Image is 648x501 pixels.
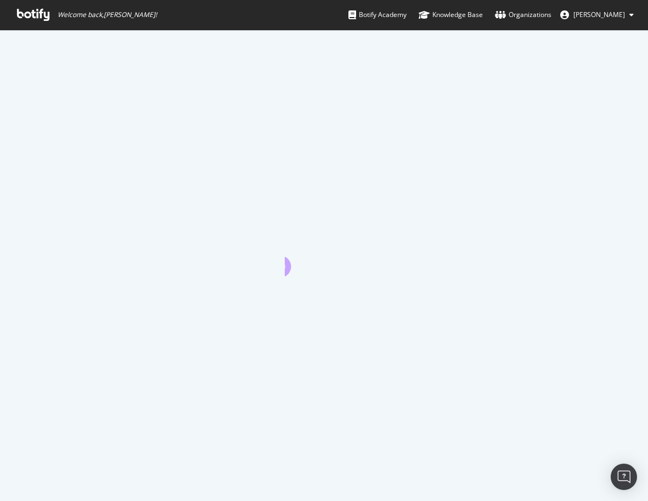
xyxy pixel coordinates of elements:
div: Open Intercom Messenger [611,464,637,490]
div: animation [285,237,364,276]
div: Knowledge Base [419,9,483,20]
button: [PERSON_NAME] [551,6,643,24]
span: Paul Leclercq [573,10,625,19]
span: Welcome back, [PERSON_NAME] ! [58,10,157,19]
div: Botify Academy [348,9,407,20]
div: Organizations [495,9,551,20]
